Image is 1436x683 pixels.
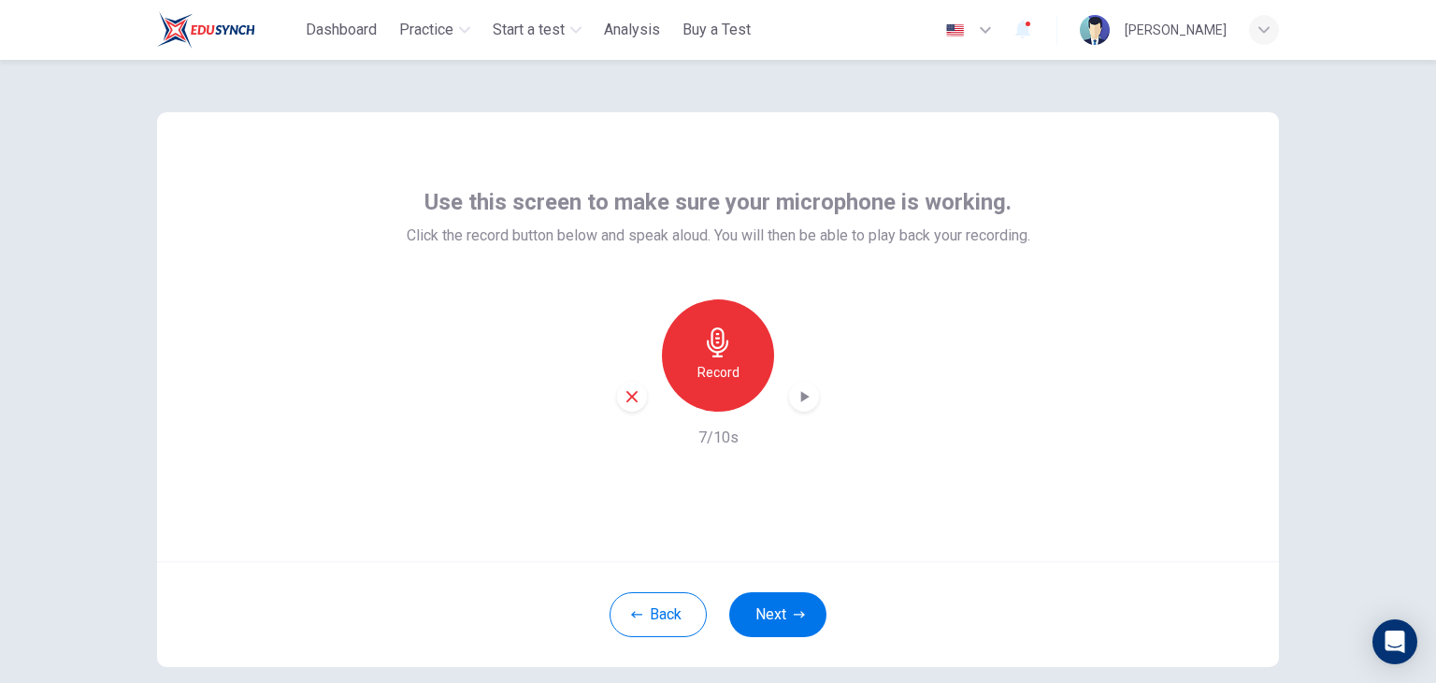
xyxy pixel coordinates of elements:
[399,19,453,41] span: Practice
[697,361,740,384] h6: Record
[493,19,565,41] span: Start a test
[424,187,1012,217] span: Use this screen to make sure your microphone is working.
[392,13,478,47] button: Practice
[306,19,377,41] span: Dashboard
[943,23,967,37] img: en
[610,592,707,637] button: Back
[682,19,751,41] span: Buy a Test
[157,11,298,49] a: ELTC logo
[596,13,668,47] button: Analysis
[407,225,1030,247] span: Click the record button below and speak aloud. You will then be able to play back your recording.
[698,427,739,449] h6: 7/10s
[1125,19,1227,41] div: [PERSON_NAME]
[729,592,826,637] button: Next
[298,13,384,47] button: Dashboard
[675,13,758,47] button: Buy a Test
[157,11,255,49] img: ELTC logo
[662,299,774,412] button: Record
[1372,619,1417,664] div: Open Intercom Messenger
[1080,15,1110,45] img: Profile picture
[485,13,589,47] button: Start a test
[604,19,660,41] span: Analysis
